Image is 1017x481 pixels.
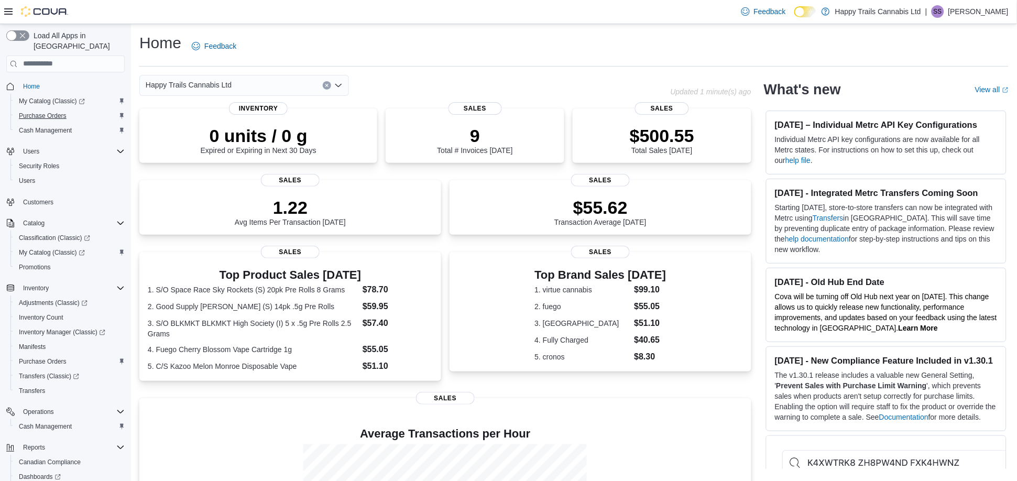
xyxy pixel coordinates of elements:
span: Operations [23,408,54,416]
a: Cash Management [15,124,76,137]
dt: 2. fuego [535,301,630,312]
h3: [DATE] – Individual Metrc API Key Configurations [775,119,998,130]
div: Sandy Sierra [932,5,944,18]
span: Users [19,145,125,158]
a: help documentation [785,235,849,243]
a: Purchase Orders [15,355,71,368]
span: Customers [23,198,53,206]
span: Inventory Count [19,313,63,322]
span: Load All Apps in [GEOGRAPHIC_DATA] [29,30,125,51]
span: Dark Mode [794,17,795,18]
span: My Catalog (Classic) [15,246,125,259]
span: Cash Management [15,420,125,433]
p: 0 units / 0 g [201,125,316,146]
button: Users [19,145,43,158]
a: Manifests [15,341,50,353]
dt: 2. Good Supply [PERSON_NAME] (S) 14pk .5g Pre Rolls [148,301,358,312]
a: Customers [19,196,58,209]
span: Inventory Manager (Classic) [19,328,105,336]
span: Purchase Orders [19,112,67,120]
a: Adjustments (Classic) [10,296,129,310]
a: Transfers (Classic) [10,369,129,384]
p: $55.62 [554,197,647,218]
span: Purchase Orders [15,355,125,368]
a: Learn More [899,324,938,332]
span: Manifests [15,341,125,353]
a: My Catalog (Classic) [15,246,89,259]
span: Feedback [754,6,786,17]
a: Transfers [813,214,844,222]
button: Open list of options [334,81,343,90]
dd: $99.10 [635,283,666,296]
span: Users [23,147,39,156]
button: Users [10,173,129,188]
button: Inventory [19,282,53,294]
a: Security Roles [15,160,63,172]
span: Inventory [23,284,49,292]
a: Inventory Manager (Classic) [15,326,110,338]
button: Cash Management [10,123,129,138]
button: Reports [19,441,49,454]
dt: 1. virtue cannabis [535,285,630,295]
span: Inventory Manager (Classic) [15,326,125,338]
button: Operations [19,406,58,418]
span: Cash Management [19,422,72,431]
a: Inventory Count [15,311,68,324]
span: My Catalog (Classic) [19,97,85,105]
span: Classification (Classic) [15,232,125,244]
a: Documentation [879,413,928,421]
button: Inventory Count [10,310,129,325]
a: Inventory Manager (Classic) [10,325,129,340]
button: Canadian Compliance [10,455,129,469]
dt: 3. S/O BLKMKT BLKMKT High Society (I) 5 x .5g Pre Rolls 2.5 Grams [148,318,358,339]
span: Transfers [15,385,125,397]
dd: $78.70 [363,283,433,296]
a: Home [19,80,44,93]
span: Reports [19,441,125,454]
a: My Catalog (Classic) [10,94,129,108]
span: Transfers (Classic) [19,372,79,380]
span: Sales [261,246,320,258]
dd: $55.05 [635,300,666,313]
h3: [DATE] - Old Hub End Date [775,277,998,287]
dd: $51.10 [363,360,433,373]
span: My Catalog (Classic) [15,95,125,107]
span: Catalog [19,217,125,229]
h3: [DATE] - Integrated Metrc Transfers Coming Soon [775,188,998,198]
span: Promotions [15,261,125,274]
strong: Prevent Sales with Purchase Limit Warning [777,381,927,390]
a: help file [785,156,811,165]
span: SS [934,5,942,18]
a: Classification (Classic) [10,231,129,245]
span: Security Roles [19,162,59,170]
p: [PERSON_NAME] [948,5,1009,18]
div: Transaction Average [DATE] [554,197,647,226]
dd: $57.40 [363,317,433,330]
span: Transfers [19,387,45,395]
span: Happy Trails Cannabis Ltd [146,79,232,91]
span: Sales [571,174,630,187]
p: Updated 1 minute(s) ago [671,88,751,96]
span: Canadian Compliance [19,458,81,466]
a: Transfers (Classic) [15,370,83,382]
div: Total Sales [DATE] [630,125,694,155]
dt: 3. [GEOGRAPHIC_DATA] [535,318,630,329]
a: Purchase Orders [15,110,71,122]
span: Adjustments (Classic) [19,299,88,307]
a: Adjustments (Classic) [15,297,92,309]
button: Purchase Orders [10,354,129,369]
dt: 1. S/O Space Race Sky Rockets (S) 20pk Pre Rolls 8 Grams [148,285,358,295]
dd: $51.10 [635,317,666,330]
span: Reports [23,443,45,452]
dt: 5. C/S Kazoo Melon Monroe Disposable Vape [148,361,358,371]
a: Canadian Compliance [15,456,85,468]
div: Total # Invoices [DATE] [437,125,512,155]
span: Cash Management [19,126,72,135]
p: | [925,5,927,18]
button: Transfers [10,384,129,398]
span: Feedback [204,41,236,51]
button: Catalog [19,217,49,229]
img: Cova [21,6,68,17]
span: Home [19,80,125,93]
button: Catalog [2,216,129,231]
